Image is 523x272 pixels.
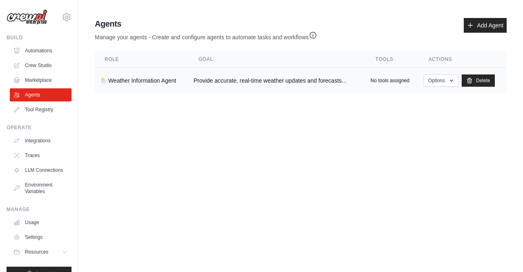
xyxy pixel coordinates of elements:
img: Logo [7,9,47,25]
h2: Agents [95,18,317,29]
a: Integrations [10,134,72,147]
a: Usage [10,216,72,229]
th: Role [95,51,189,68]
p: No tools assigned [371,77,409,84]
button: Resources [10,245,72,259]
a: Agents [10,88,72,101]
div: Manage [7,206,72,213]
th: Tools [366,51,419,68]
a: Automations [10,44,72,57]
a: Settings [10,231,72,244]
a: LLM Connections [10,164,72,177]
th: Goal [189,51,366,68]
td: 🌦️ Weather Information Agent [95,68,189,94]
div: Operate [7,124,72,131]
a: Delete [462,74,495,87]
p: Manage your agents - Create and configure agents to automate tasks and workflows [95,29,317,41]
a: Tool Registry [10,103,72,116]
th: Actions [419,51,507,68]
td: Provide accurate, real-time weather updates and forecasts... [189,68,366,94]
a: Traces [10,149,72,162]
button: Options [424,74,458,87]
a: Crew Studio [10,59,72,72]
a: Environment Variables [10,178,72,198]
a: Marketplace [10,74,72,87]
a: Add Agent [464,18,507,33]
div: Build [7,34,72,41]
span: Resources [25,249,48,255]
